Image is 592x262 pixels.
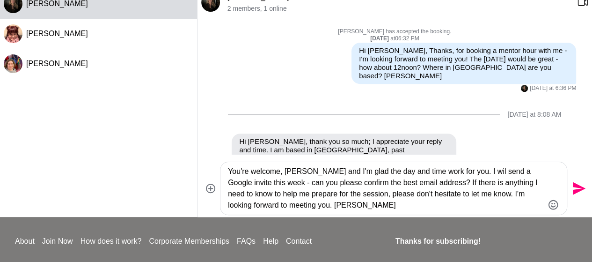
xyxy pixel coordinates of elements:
div: Bianca [4,54,22,73]
p: Hi [PERSON_NAME], thank you so much; I appreciate your reply and time. I am based in [GEOGRAPHIC_... [239,137,449,180]
a: Help [259,236,282,247]
p: [PERSON_NAME] has accepted the booking. [213,28,576,36]
p: Hi [PERSON_NAME], Thanks, for booking a mentor hour with me - I'm looking forward to meeting you!... [359,46,569,80]
a: Join Now [38,236,77,247]
textarea: Type your message [228,166,543,211]
time: 2025-09-01T08:36:21.103Z [530,85,576,92]
button: Emoji picker [548,199,559,210]
img: B [4,54,22,73]
span: [PERSON_NAME] [26,30,88,37]
a: Corporate Memberships [145,236,233,247]
strong: [DATE] [370,35,390,42]
img: M [4,24,22,43]
span: [PERSON_NAME] [26,60,88,67]
img: M [521,85,528,92]
h4: Thanks for subscribing! [395,236,571,247]
div: at 06:32 PM [213,35,576,43]
a: FAQs [233,236,259,247]
a: About [11,236,38,247]
div: Marisse van den Berg [521,85,528,92]
button: Send [567,178,588,199]
div: [DATE] at 8:08 AM [507,111,561,119]
a: How does it work? [77,236,146,247]
a: Contact [282,236,315,247]
p: 2 members , 1 online [227,5,570,13]
div: Mel Stibbs [4,24,22,43]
